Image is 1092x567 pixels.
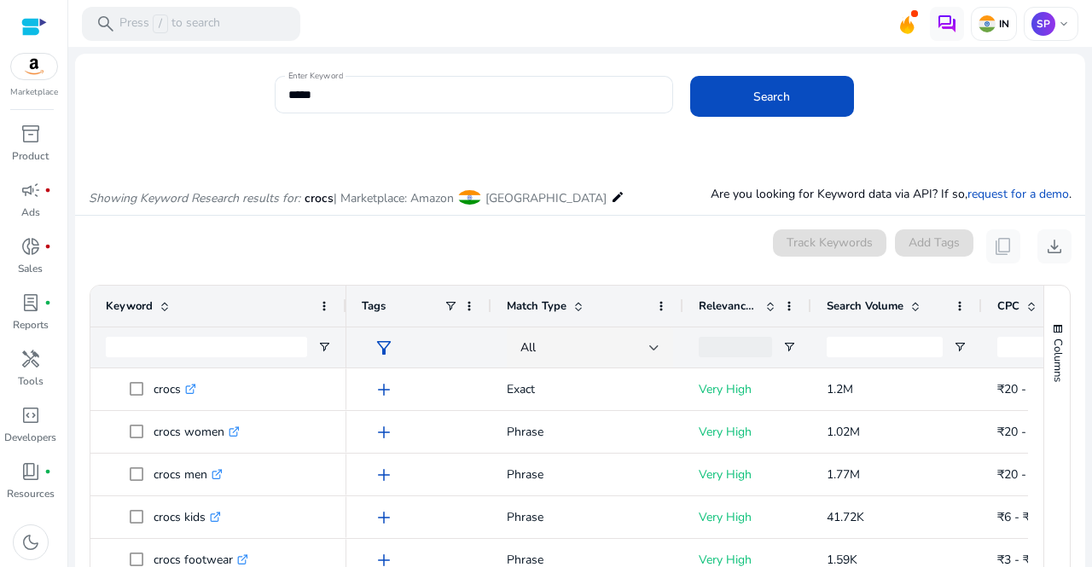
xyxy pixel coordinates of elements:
span: 41.72K [827,509,864,525]
p: Phrase [507,414,668,449]
img: in.svg [979,15,996,32]
span: Keyword [106,298,153,314]
p: Product [12,148,49,164]
span: 1.02M [827,424,860,440]
span: 1.2M [827,381,853,397]
button: Open Filter Menu [782,340,796,354]
span: add [374,507,394,528]
p: SP [1031,12,1055,36]
span: donut_small [20,236,41,257]
p: crocs women [154,414,240,449]
span: book_4 [20,461,41,482]
p: Marketplace [10,86,58,99]
i: Showing Keyword Research results for: [89,190,300,206]
span: ₹6 - ₹12 [997,509,1043,525]
p: Very High [699,500,796,535]
p: Very High [699,457,796,492]
span: handyman [20,349,41,369]
span: add [374,379,394,400]
button: download [1037,229,1072,263]
mat-icon: edit [611,187,624,207]
span: | Marketplace: Amazon [334,190,454,206]
span: fiber_manual_record [44,468,51,475]
span: Columns [1050,338,1066,382]
p: Phrase [507,500,668,535]
p: Phrase [507,457,668,492]
span: CPC [997,298,1019,314]
p: crocs kids [154,500,221,535]
span: dark_mode [20,532,41,553]
span: campaign [20,180,41,200]
p: Sales [18,261,43,276]
p: Very High [699,372,796,407]
button: Search [690,76,854,117]
span: search [96,14,116,34]
span: Tags [362,298,386,314]
span: Relevance Score [699,298,758,314]
p: Exact [507,372,668,407]
span: lab_profile [20,292,41,313]
span: fiber_manual_record [44,187,51,194]
span: download [1044,236,1065,257]
button: Open Filter Menu [317,340,331,354]
span: keyboard_arrow_down [1057,17,1071,31]
span: crocs [305,190,334,206]
button: Open Filter Menu [953,340,967,354]
img: amazon.svg [11,54,57,79]
span: code_blocks [20,405,41,425]
span: 1.77M [827,466,860,483]
span: / [153,14,168,33]
p: Tools [18,373,44,389]
span: ₹20 - ₹35 [997,466,1050,483]
span: fiber_manual_record [44,299,51,306]
span: add [374,465,394,485]
p: Reports [13,317,49,333]
mat-label: Enter Keyword [288,70,343,82]
span: fiber_manual_record [44,243,51,250]
span: ₹20 - ₹35 [997,381,1050,397]
span: [GEOGRAPHIC_DATA] [485,190,607,206]
span: ₹20 - ₹35 [997,424,1050,440]
span: filter_alt [374,338,394,358]
p: Are you looking for Keyword data via API? If so, . [711,185,1072,203]
p: Press to search [119,14,220,33]
p: Developers [4,430,56,445]
p: Resources [7,486,55,501]
span: Search [753,88,790,106]
input: Search Volume Filter Input [827,337,943,357]
p: crocs [154,372,196,407]
span: inventory_2 [20,124,41,144]
p: Very High [699,414,796,449]
a: request for a demo [967,186,1069,202]
input: Keyword Filter Input [106,337,307,357]
span: add [374,422,394,443]
p: IN [996,17,1009,31]
span: Search Volume [827,298,903,314]
span: All [520,339,536,356]
p: crocs men [154,457,223,492]
span: Match Type [507,298,566,314]
p: Ads [21,205,40,220]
